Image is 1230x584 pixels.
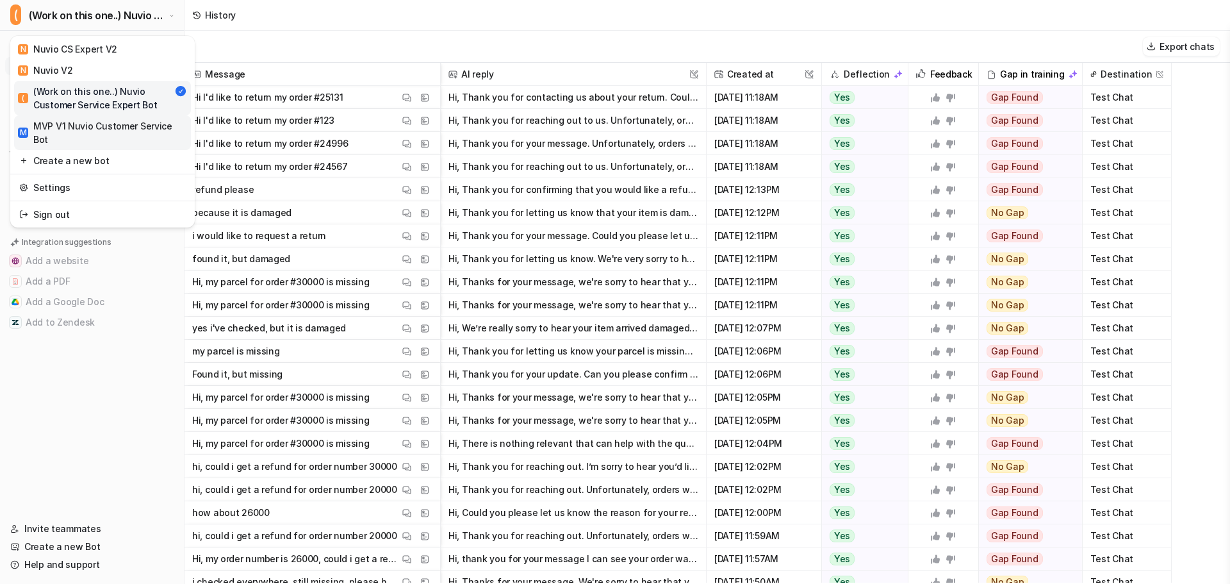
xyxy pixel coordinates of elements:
img: reset [19,154,28,167]
a: Create a new bot [14,150,191,171]
div: Nuvio CS Expert V2 [18,42,117,56]
span: ( [10,4,21,25]
a: Settings [14,177,191,198]
span: M [18,128,28,138]
div: Nuvio V2 [18,63,73,77]
a: Sign out [14,204,191,225]
img: reset [19,181,28,194]
img: reset [19,208,28,221]
span: (Work on this one..) Nuvio Customer Service Expert Bot [29,6,166,24]
span: ( [18,93,28,103]
div: ((Work on this one..) Nuvio Customer Service Expert Bot [10,36,195,228]
div: MVP V1 Nuvio Customer Service Bot [18,119,187,146]
span: N [18,44,28,54]
span: N [18,65,28,76]
div: (Work on this one..) Nuvio Customer Service Expert Bot [18,85,174,112]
